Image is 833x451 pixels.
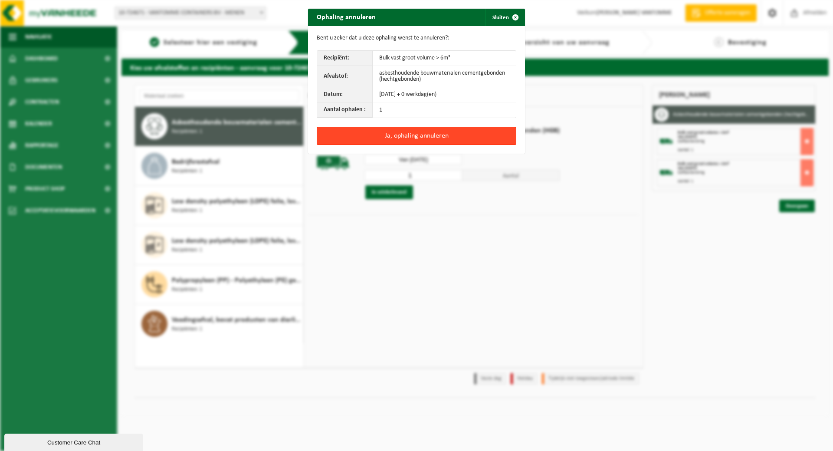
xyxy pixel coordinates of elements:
td: Bulk vast groot volume > 6m³ [373,51,516,66]
h2: Ophaling annuleren [308,9,384,25]
iframe: chat widget [4,432,145,451]
th: Aantal ophalen : [317,102,373,118]
td: 1 [373,102,516,118]
td: asbesthoudende bouwmaterialen cementgebonden (hechtgebonden) [373,66,516,87]
p: Bent u zeker dat u deze ophaling wenst te annuleren?: [317,35,516,42]
button: Ja, ophaling annuleren [317,127,516,145]
td: [DATE] + 0 werkdag(en) [373,87,516,102]
th: Datum: [317,87,373,102]
th: Afvalstof: [317,66,373,87]
th: Recipiënt: [317,51,373,66]
button: Sluiten [485,9,524,26]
